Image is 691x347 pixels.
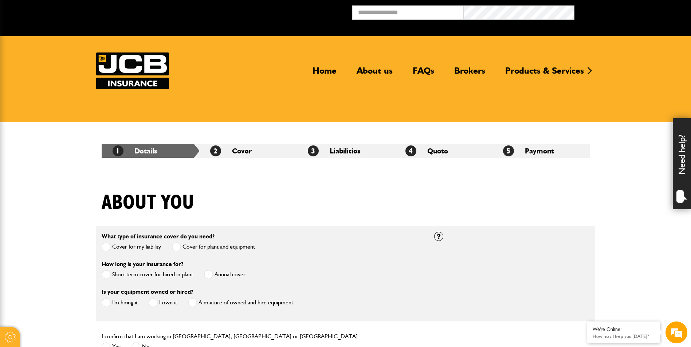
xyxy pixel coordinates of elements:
label: Short term cover for hired in plant [102,270,193,279]
a: Brokers [449,65,491,82]
div: We're Online! [593,326,655,332]
li: Quote [394,144,492,158]
label: What type of insurance cover do you need? [102,234,215,239]
a: About us [351,65,398,82]
label: I confirm that I am working in [GEOGRAPHIC_DATA], [GEOGRAPHIC_DATA] or [GEOGRAPHIC_DATA] [102,334,358,339]
a: JCB Insurance Services [96,52,169,89]
div: Need help? [673,118,691,209]
label: Annual cover [204,270,246,279]
span: 4 [405,145,416,156]
span: 3 [308,145,319,156]
li: Payment [492,144,590,158]
img: JCB Insurance Services logo [96,52,169,89]
label: How long is your insurance for? [102,261,183,267]
label: I own it [149,298,177,307]
span: 1 [113,145,123,156]
label: I'm hiring it [102,298,138,307]
label: Cover for plant and equipment [172,242,255,252]
a: Home [307,65,342,82]
li: Liabilities [297,144,394,158]
label: A mixture of owned and hire equipment [188,298,293,307]
li: Cover [199,144,297,158]
button: Broker Login [574,5,686,17]
label: Is your equipment owned or hired? [102,289,193,295]
li: Details [102,144,199,158]
a: Products & Services [500,65,589,82]
label: Cover for my liability [102,242,161,252]
span: 5 [503,145,514,156]
span: 2 [210,145,221,156]
a: FAQs [407,65,440,82]
p: How may I help you today? [593,334,655,339]
h1: About you [102,191,194,215]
